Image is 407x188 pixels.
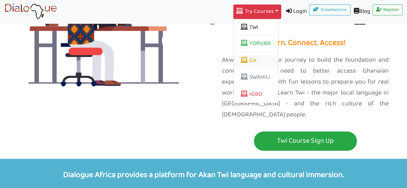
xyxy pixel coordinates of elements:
button: Try Courses [233,4,281,19]
a: Register [373,4,403,15]
a: GA [234,55,278,67]
button: TWI [234,22,278,33]
a: YORUBA [234,38,278,50]
a: Crowdsource [309,4,350,15]
a: Blog [350,4,373,19]
a: Login [281,4,310,19]
p: Learn. Connect. Access! [208,36,402,50]
p: Twi Course Sign Up [255,135,355,147]
p: Akwaaba! Begin your journey to build the foundation and connections you need to better access Gha... [222,55,389,120]
a: SWAHILI [234,72,278,84]
img: learn African language platform app [5,4,57,20]
button: Twi Course Sign Up [254,131,357,151]
a: IGBO [234,88,278,101]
